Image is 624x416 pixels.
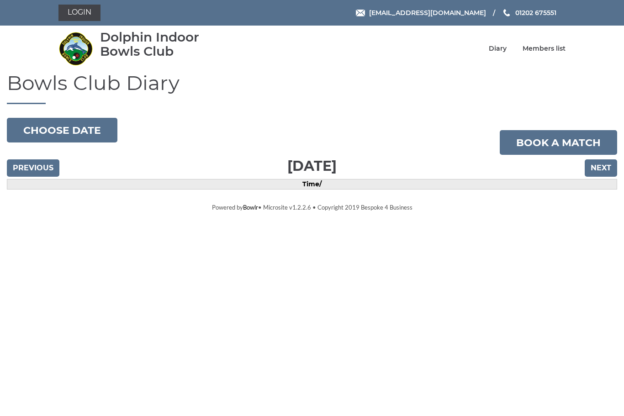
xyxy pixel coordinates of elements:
[7,179,617,190] td: Time/
[356,8,486,18] a: Email [EMAIL_ADDRESS][DOMAIN_NAME]
[503,9,510,16] img: Phone us
[502,8,556,18] a: Phone us 01202 675551
[7,72,617,104] h1: Bowls Club Diary
[243,204,258,211] a: Bowlr
[515,9,556,17] span: 01202 675551
[58,32,93,66] img: Dolphin Indoor Bowls Club
[523,44,566,53] a: Members list
[7,118,117,142] button: Choose date
[58,5,100,21] a: Login
[369,9,486,17] span: [EMAIL_ADDRESS][DOMAIN_NAME]
[7,159,59,177] input: Previous
[100,30,220,58] div: Dolphin Indoor Bowls Club
[500,130,617,155] a: Book a match
[212,204,412,211] span: Powered by • Microsite v1.2.2.6 • Copyright 2019 Bespoke 4 Business
[585,159,617,177] input: Next
[489,44,507,53] a: Diary
[356,10,365,16] img: Email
